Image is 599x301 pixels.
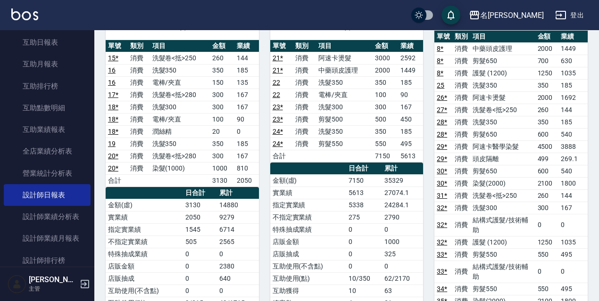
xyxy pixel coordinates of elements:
[470,140,535,153] td: 阿速卡醫學染髮
[373,76,398,89] td: 350
[29,275,77,285] h5: [PERSON_NAME]
[183,199,217,211] td: 3130
[558,189,588,202] td: 144
[4,97,91,119] a: 互助點數明細
[210,64,234,76] td: 350
[535,55,559,67] td: 700
[316,113,373,125] td: 剪髮500
[465,6,548,25] button: 名[PERSON_NAME]
[150,40,210,52] th: 項目
[346,174,382,187] td: 7150
[535,189,559,202] td: 260
[234,162,259,174] td: 810
[106,211,183,223] td: 實業績
[128,89,150,101] td: 消費
[346,187,382,199] td: 5613
[210,76,234,89] td: 150
[382,163,423,175] th: 累計
[398,64,424,76] td: 1449
[398,101,424,113] td: 167
[452,165,470,177] td: 消費
[128,76,150,89] td: 消費
[29,285,77,293] p: 主管
[210,89,234,101] td: 300
[551,7,588,24] button: 登出
[382,285,423,297] td: 63
[128,52,150,64] td: 消費
[293,76,316,89] td: 消費
[234,125,259,138] td: 0
[128,125,150,138] td: 消費
[382,236,423,248] td: 1000
[452,189,470,202] td: 消費
[346,272,382,285] td: 10/350
[535,67,559,79] td: 1250
[293,101,316,113] td: 消費
[373,101,398,113] td: 300
[535,177,559,189] td: 2100
[470,214,535,236] td: 結構式護髮/技術輔助
[234,113,259,125] td: 90
[382,248,423,260] td: 325
[535,153,559,165] td: 499
[210,150,234,162] td: 300
[293,52,316,64] td: 消費
[558,214,588,236] td: 0
[150,64,210,76] td: 洗髮350
[4,75,91,97] a: 互助排行榜
[273,91,280,98] a: 22
[106,248,183,260] td: 特殊抽成業績
[452,67,470,79] td: 消費
[398,76,424,89] td: 185
[270,260,346,272] td: 互助使用(不含點)
[234,52,259,64] td: 144
[150,138,210,150] td: 洗髮350
[183,187,217,199] th: 日合計
[4,140,91,162] a: 全店業績分析表
[434,31,452,43] th: 單號
[346,199,382,211] td: 5338
[558,248,588,260] td: 495
[398,113,424,125] td: 450
[470,236,535,248] td: 護髮 (1200)
[398,150,424,162] td: 5613
[4,163,91,184] a: 營業統計分析表
[4,250,91,271] a: 設計師排行榜
[470,153,535,165] td: 頭皮隔離
[558,140,588,153] td: 3888
[373,150,398,162] td: 7150
[398,89,424,101] td: 90
[346,211,382,223] td: 275
[270,272,346,285] td: 互助使用(點)
[217,285,259,297] td: 0
[535,91,559,104] td: 2000
[452,31,470,43] th: 類別
[346,163,382,175] th: 日合計
[452,91,470,104] td: 消費
[452,283,470,295] td: 消費
[270,236,346,248] td: 店販金額
[234,40,259,52] th: 業績
[535,104,559,116] td: 260
[558,104,588,116] td: 144
[470,260,535,283] td: 結構式護髮/技術輔助
[316,76,373,89] td: 洗髮350
[128,101,150,113] td: 消費
[217,223,259,236] td: 6714
[452,42,470,55] td: 消費
[217,248,259,260] td: 0
[470,189,535,202] td: 洗髮卷<抵>250
[535,42,559,55] td: 2000
[441,6,460,24] button: save
[106,199,183,211] td: 金額(虛)
[373,52,398,64] td: 3000
[217,199,259,211] td: 14880
[108,140,116,147] a: 19
[470,67,535,79] td: 護髮 (1200)
[346,260,382,272] td: 0
[452,79,470,91] td: 消費
[108,79,116,86] a: 16
[558,116,588,128] td: 185
[535,214,559,236] td: 0
[470,42,535,55] td: 中藥頭皮護理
